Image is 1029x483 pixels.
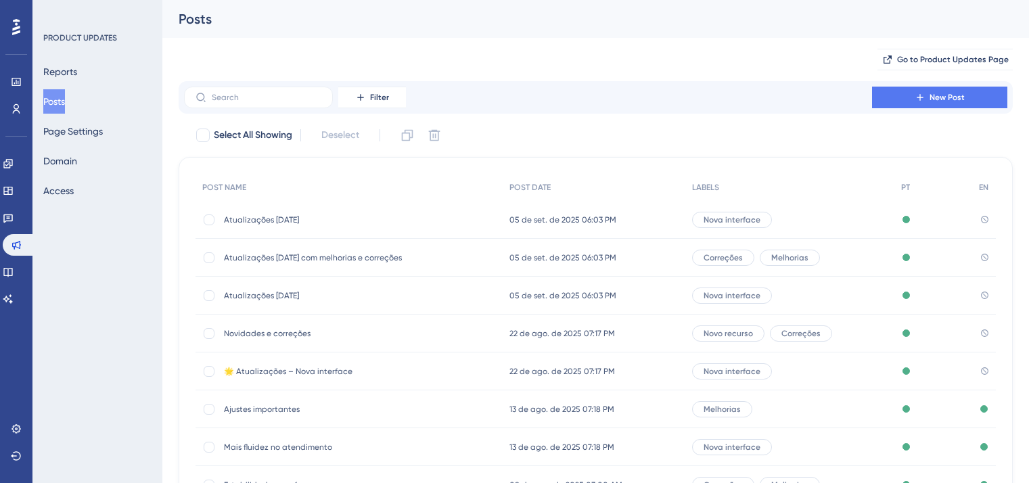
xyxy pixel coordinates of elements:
[509,214,616,225] span: 05 de set. de 2025 06:03 PM
[704,442,760,453] span: Nova interface
[901,182,910,193] span: PT
[897,54,1009,65] span: Go to Product Updates Page
[979,182,988,193] span: EN
[692,182,719,193] span: LABELS
[877,49,1013,70] button: Go to Product Updates Page
[509,290,616,301] span: 05 de set. de 2025 06:03 PM
[509,252,616,263] span: 05 de set. de 2025 06:03 PM
[704,214,760,225] span: Nova interface
[212,93,321,102] input: Search
[771,252,808,263] span: Melhorias
[43,149,77,173] button: Domain
[224,252,440,263] span: Atualizações [DATE] com melhorias e correções
[43,60,77,84] button: Reports
[224,366,440,377] span: 🌟 Atualizações – Nova interface
[704,366,760,377] span: Nova interface
[224,214,440,225] span: Atualizações [DATE]
[43,119,103,143] button: Page Settings
[509,182,551,193] span: POST DATE
[224,328,440,339] span: Novidades e correções
[704,290,760,301] span: Nova interface
[179,9,979,28] div: Posts
[370,92,389,103] span: Filter
[309,123,371,147] button: Deselect
[704,252,743,263] span: Correções
[781,328,821,339] span: Correções
[509,328,615,339] span: 22 de ago. de 2025 07:17 PM
[43,179,74,203] button: Access
[704,328,753,339] span: Novo recurso
[43,89,65,114] button: Posts
[338,87,406,108] button: Filter
[509,442,614,453] span: 13 de ago. de 2025 07:18 PM
[214,127,292,143] span: Select All Showing
[224,290,440,301] span: Atualizações [DATE]
[509,404,614,415] span: 13 de ago. de 2025 07:18 PM
[224,404,440,415] span: Ajustes importantes
[321,127,359,143] span: Deselect
[202,182,246,193] span: POST NAME
[509,366,615,377] span: 22 de ago. de 2025 07:17 PM
[872,87,1007,108] button: New Post
[930,92,965,103] span: New Post
[43,32,117,43] div: PRODUCT UPDATES
[704,404,741,415] span: Melhorias
[224,442,440,453] span: Mais fluidez no atendimento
